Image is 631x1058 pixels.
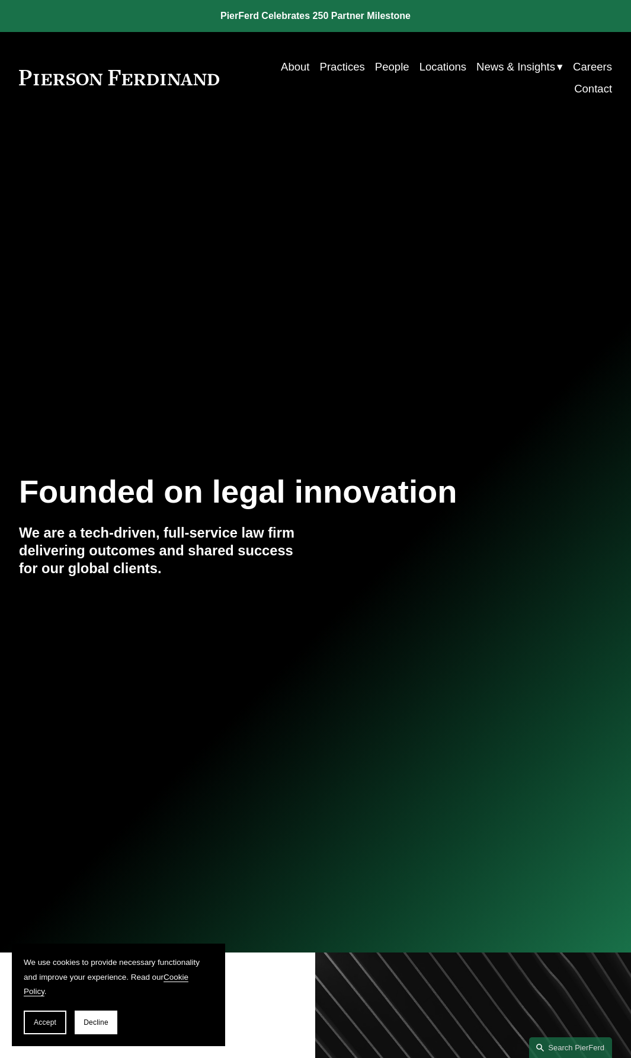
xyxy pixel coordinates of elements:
a: People [375,56,409,78]
a: Locations [419,56,466,78]
span: Accept [34,1018,56,1027]
a: folder dropdown [476,56,563,78]
button: Decline [75,1011,117,1034]
a: About [281,56,309,78]
a: Careers [573,56,612,78]
p: We use cookies to provide necessary functionality and improve your experience. Read our . [24,955,213,999]
h1: Founded on legal innovation [19,474,513,510]
a: Contact [574,78,612,100]
a: Cookie Policy [24,973,188,996]
button: Accept [24,1011,66,1034]
a: Search this site [529,1037,612,1058]
h4: We are a tech-driven, full-service law firm delivering outcomes and shared success for our global... [19,524,316,577]
a: Practices [320,56,365,78]
span: Decline [84,1018,108,1027]
span: News & Insights [476,57,555,76]
section: Cookie banner [12,944,225,1046]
